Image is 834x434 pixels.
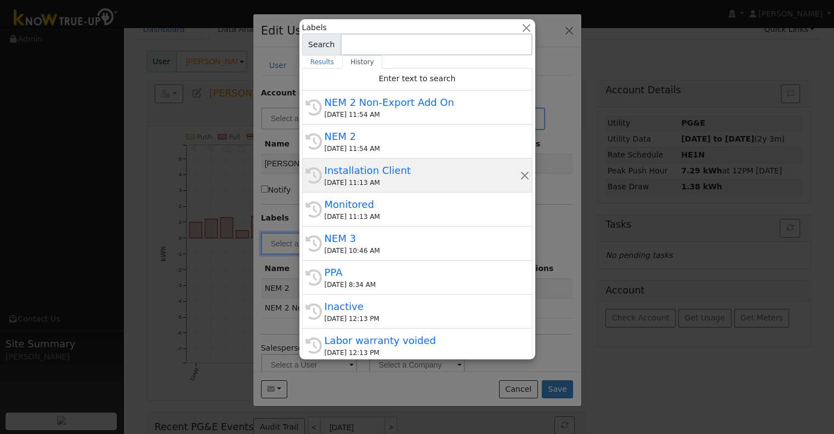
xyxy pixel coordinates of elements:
div: Labor warranty voided [325,333,520,348]
div: Inactive [325,299,520,314]
div: NEM 2 Non-Export Add On [325,95,520,110]
div: [DATE] 11:13 AM [325,212,520,222]
div: [DATE] 11:13 AM [325,178,520,188]
div: [DATE] 12:13 PM [325,348,520,358]
i: History [305,235,322,252]
span: Search [302,33,341,55]
div: NEM 2 [325,129,520,144]
i: History [305,303,322,320]
i: History [305,269,322,286]
div: Installation Client [325,163,520,178]
div: NEM 3 [325,231,520,246]
i: History [305,167,322,184]
i: History [305,201,322,218]
div: [DATE] 12:13 PM [325,314,520,324]
div: [DATE] 10:46 AM [325,246,520,256]
div: PPA [325,265,520,280]
i: History [305,133,322,150]
i: History [305,99,322,116]
button: Remove this history [519,170,530,181]
div: [DATE] 11:54 AM [325,144,520,154]
span: Enter text to search [379,74,456,83]
a: History [342,55,382,69]
div: [DATE] 8:34 AM [325,280,520,290]
div: Monitored [325,197,520,212]
i: History [305,337,322,354]
div: [DATE] 11:54 AM [325,110,520,120]
a: Results [302,55,343,69]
